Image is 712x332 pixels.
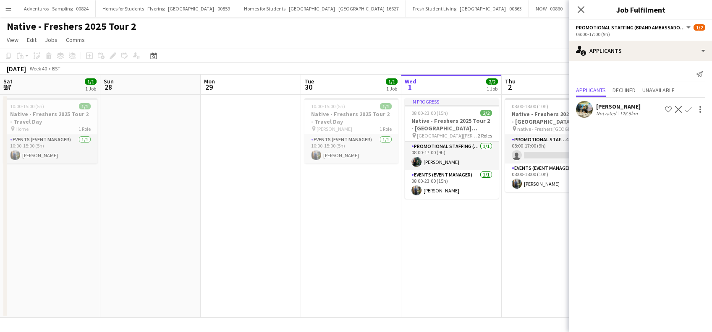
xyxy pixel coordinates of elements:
[2,82,13,92] span: 27
[517,126,578,132] span: native - Freshers [GEOGRAPHIC_DATA]
[403,82,416,92] span: 1
[405,78,416,85] span: Wed
[576,87,606,93] span: Applicants
[405,117,499,132] h3: Native - Freshers 2025 Tour 2 - [GEOGRAPHIC_DATA][PERSON_NAME]
[237,0,406,17] button: Homes for Students - [GEOGRAPHIC_DATA] - [GEOGRAPHIC_DATA]-16627
[317,126,352,132] span: [PERSON_NAME]
[480,110,492,116] span: 2/2
[304,135,398,163] app-card-role: Events (Event Manager)1/110:00-15:00 (5h)[PERSON_NAME]
[96,0,237,17] button: Homes for Students - Flyering - [GEOGRAPHIC_DATA] - 00859
[576,31,705,37] div: 08:00-17:00 (9h)
[411,110,448,116] span: 08:00-23:00 (15h)
[386,86,397,92] div: 1 Job
[505,78,516,85] span: Thu
[613,87,636,93] span: Declined
[303,82,314,92] span: 30
[405,142,499,170] app-card-role: Promotional Staffing (Brand Ambassadors)1/108:00-17:00 (9h)[PERSON_NAME]
[3,98,97,163] app-job-card: 10:00-15:00 (5h)1/1Native - Freshers 2025 Tour 2 - Travel Day Home1 RoleEvents (Event Manager)1/1...
[576,24,692,31] button: Promotional Staffing (Brand Ambassadors)
[618,110,639,117] div: 128.5km
[63,34,88,45] a: Comms
[52,65,60,72] div: BST
[79,103,91,109] span: 1/1
[642,87,675,93] span: Unavailable
[79,126,91,132] span: 1 Role
[405,98,499,105] div: In progress
[406,0,529,17] button: Fresh Student Living - [GEOGRAPHIC_DATA] - 00863
[529,0,570,17] button: NOW - 00860
[7,65,26,73] div: [DATE]
[66,36,85,44] span: Comms
[104,78,114,85] span: Sun
[45,36,58,44] span: Jobs
[304,98,398,163] app-job-card: 10:00-15:00 (5h)1/1Native - Freshers 2025 Tour 2 - Travel Day [PERSON_NAME]1 RoleEvents (Event Ma...
[203,82,215,92] span: 29
[102,82,114,92] span: 28
[405,170,499,199] app-card-role: Events (Event Manager)1/108:00-23:00 (15h)[PERSON_NAME]
[304,78,314,85] span: Tue
[3,110,97,125] h3: Native - Freshers 2025 Tour 2 - Travel Day
[505,163,599,192] app-card-role: Events (Event Manager)1/108:00-18:00 (10h)[PERSON_NAME]
[569,41,712,61] div: Applicants
[505,110,599,125] h3: Native - Freshers 2025 Tour 2 - [GEOGRAPHIC_DATA]
[17,0,96,17] button: Adventuros - Sampling - 00824
[512,103,548,109] span: 08:00-18:00 (10h)
[504,82,516,92] span: 2
[10,103,44,109] span: 10:00-15:00 (5h)
[42,34,61,45] a: Jobs
[478,132,492,139] span: 2 Roles
[380,103,392,109] span: 1/1
[380,126,392,132] span: 1 Role
[204,78,215,85] span: Mon
[7,36,18,44] span: View
[505,98,599,192] app-job-card: 08:00-18:00 (10h)1/2Native - Freshers 2025 Tour 2 - [GEOGRAPHIC_DATA] native - Freshers [GEOGRAPH...
[569,4,712,15] h3: Job Fulfilment
[304,110,398,125] h3: Native - Freshers 2025 Tour 2 - Travel Day
[16,126,29,132] span: Home
[576,24,685,31] span: Promotional Staffing (Brand Ambassadors)
[487,86,497,92] div: 1 Job
[417,132,478,139] span: [GEOGRAPHIC_DATA][PERSON_NAME]
[311,103,345,109] span: 10:00-15:00 (5h)
[386,78,398,85] span: 1/1
[486,78,498,85] span: 2/2
[505,135,599,163] app-card-role: Promotional Staffing (Brand Ambassadors)4I1A0/108:00-17:00 (9h)
[85,86,96,92] div: 1 Job
[3,34,22,45] a: View
[3,78,13,85] span: Sat
[405,98,499,199] app-job-card: In progress08:00-23:00 (15h)2/2Native - Freshers 2025 Tour 2 - [GEOGRAPHIC_DATA][PERSON_NAME] [GE...
[3,135,97,163] app-card-role: Events (Event Manager)1/110:00-15:00 (5h)[PERSON_NAME]
[596,103,641,110] div: [PERSON_NAME]
[28,65,49,72] span: Week 40
[7,20,136,33] h1: Native - Freshers 2025 Tour 2
[694,24,705,31] span: 1/2
[85,78,97,85] span: 1/1
[596,110,618,117] div: Not rated
[27,36,37,44] span: Edit
[24,34,40,45] a: Edit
